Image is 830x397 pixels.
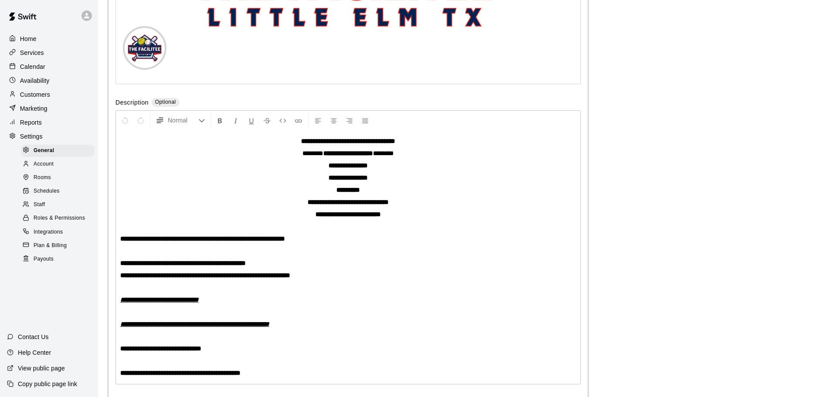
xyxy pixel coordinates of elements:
a: Schedules [21,185,98,198]
div: Plan & Billing [21,240,95,252]
a: Account [21,157,98,171]
p: Customers [20,90,50,99]
div: Payouts [21,253,95,265]
p: Settings [20,132,43,141]
a: Customers [7,88,91,101]
button: Undo [118,112,132,128]
span: Integrations [34,228,63,237]
p: Marketing [20,104,47,113]
button: Formatting Options [152,112,209,128]
span: Normal [168,116,198,125]
span: Plan & Billing [34,241,67,250]
p: Reports [20,118,42,127]
div: Roles & Permissions [21,212,95,224]
a: Availability [7,74,91,87]
button: Format Italics [228,112,243,128]
a: Rooms [21,171,98,185]
span: Schedules [34,187,60,196]
div: Schedules [21,185,95,197]
a: Integrations [21,225,98,239]
p: Contact Us [18,333,49,341]
div: Integrations [21,226,95,238]
span: General [34,146,54,155]
span: Staff [34,200,45,209]
a: Marketing [7,102,91,115]
p: Services [20,48,44,57]
a: Staff [21,198,98,212]
button: Format Bold [213,112,227,128]
p: Copy public page link [18,380,77,388]
div: Rooms [21,172,95,184]
span: Payouts [34,255,54,264]
div: Staff [21,199,95,211]
button: Format Strikethrough [260,112,274,128]
button: Insert Link [291,112,306,128]
span: Account [34,160,54,169]
span: Rooms [34,173,51,182]
a: Roles & Permissions [21,212,98,225]
span: Optional [155,99,176,105]
p: Availability [20,76,50,85]
a: Services [7,46,91,59]
a: Calendar [7,60,91,73]
p: Help Center [18,348,51,357]
button: Justify Align [358,112,373,128]
p: Calendar [20,62,45,71]
button: Center Align [326,112,341,128]
button: Insert Code [275,112,290,128]
a: Payouts [21,252,98,266]
a: Reports [7,116,91,129]
p: View public page [18,364,65,373]
label: Description [115,98,149,108]
a: Plan & Billing [21,239,98,252]
p: Home [20,34,37,43]
a: Settings [7,130,91,143]
button: Right Align [342,112,357,128]
button: Format Underline [244,112,259,128]
button: Left Align [311,112,325,128]
a: Home [7,32,91,45]
a: General [21,144,98,157]
div: General [21,145,95,157]
div: Account [21,158,95,170]
span: Roles & Permissions [34,214,85,223]
button: Redo [133,112,148,128]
